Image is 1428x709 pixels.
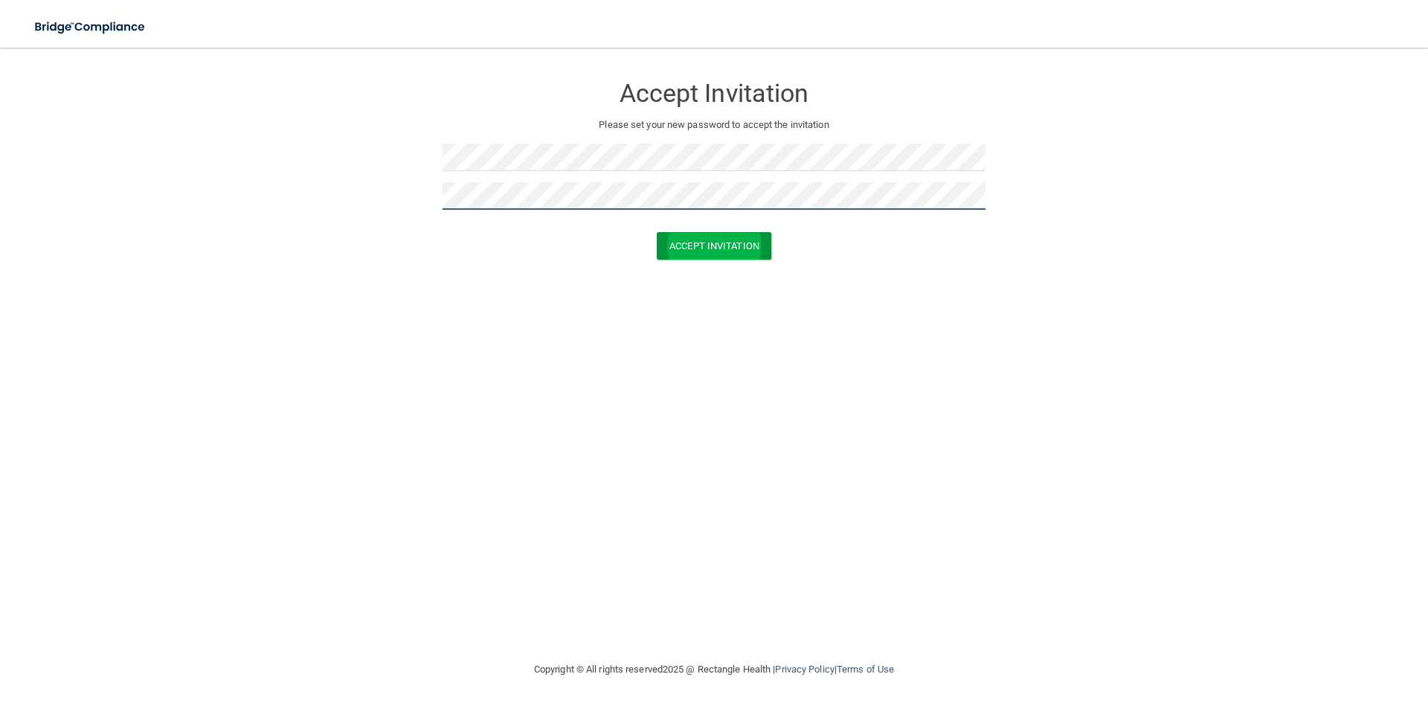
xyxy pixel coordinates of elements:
[657,232,771,260] button: Accept Invitation
[443,80,985,107] h3: Accept Invitation
[22,12,159,42] img: bridge_compliance_login_screen.278c3ca4.svg
[837,664,894,675] a: Terms of Use
[443,646,985,693] div: Copyright © All rights reserved 2025 @ Rectangle Health | |
[454,116,974,134] p: Please set your new password to accept the invitation
[775,664,834,675] a: Privacy Policy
